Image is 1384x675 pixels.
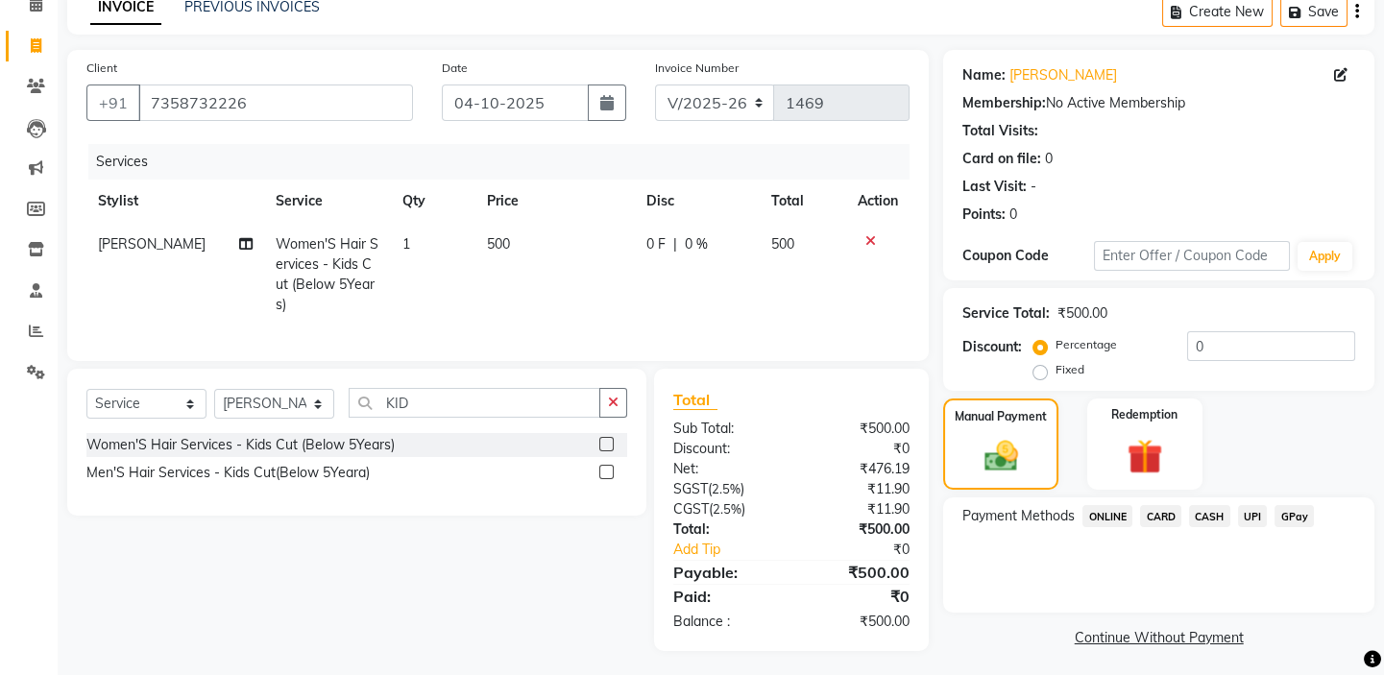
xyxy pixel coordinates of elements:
span: UPI [1238,505,1268,527]
div: Total Visits: [962,121,1038,141]
div: ₹0 [791,439,924,459]
div: 0 [1009,205,1017,225]
div: Sub Total: [659,419,791,439]
th: Action [846,180,910,223]
span: Total [673,390,717,410]
span: 2.5% [712,481,741,496]
button: +91 [86,84,140,121]
input: Search or Scan [349,388,600,418]
div: ₹11.90 [791,479,924,499]
div: ₹500.00 [791,419,924,439]
th: Disc [635,180,760,223]
label: Fixed [1056,361,1084,378]
a: [PERSON_NAME] [1009,65,1117,85]
span: Payment Methods [962,506,1075,526]
span: ONLINE [1082,505,1132,527]
div: Service Total: [962,303,1050,324]
div: Discount: [962,337,1022,357]
div: ₹0 [791,585,924,608]
span: CARD [1140,505,1181,527]
span: [PERSON_NAME] [98,235,206,253]
a: Continue Without Payment [947,628,1371,648]
div: No Active Membership [962,93,1355,113]
div: ( ) [659,479,791,499]
span: SGST [673,480,708,497]
div: ₹11.90 [791,499,924,519]
th: Total [760,180,846,223]
th: Service [264,180,391,223]
div: ₹500.00 [791,519,924,540]
div: ₹500.00 [1057,303,1107,324]
div: ₹476.19 [791,459,924,479]
span: 0 F [646,234,666,254]
span: | [673,234,677,254]
div: ₹500.00 [791,561,924,584]
label: Client [86,60,117,77]
div: Discount: [659,439,791,459]
div: Name: [962,65,1006,85]
button: Apply [1298,242,1352,271]
div: Total: [659,519,791,540]
a: Add Tip [659,540,813,560]
img: _gift.svg [1116,435,1174,479]
span: 0 % [685,234,708,254]
span: Women'S Hair Services - Kids Cut (Below 5Years) [276,235,378,313]
div: 0 [1045,149,1053,169]
th: Stylist [86,180,264,223]
input: Search by Name/Mobile/Email/Code [138,84,413,121]
div: Paid: [659,585,791,608]
div: ( ) [659,499,791,519]
span: CASH [1189,505,1230,527]
div: Men'S Hair Services - Kids Cut(Below 5Yeara) [86,463,370,483]
span: 2.5% [713,501,741,517]
span: CGST [673,500,709,518]
div: Card on file: [962,149,1041,169]
div: Membership: [962,93,1046,113]
input: Enter Offer / Coupon Code [1094,241,1290,271]
span: GPay [1275,505,1314,527]
label: Percentage [1056,336,1117,353]
label: Invoice Number [655,60,739,77]
div: ₹0 [813,540,924,560]
div: - [1031,177,1036,197]
th: Qty [391,180,475,223]
img: _cash.svg [974,437,1029,475]
div: Points: [962,205,1006,225]
div: Last Visit: [962,177,1027,197]
div: Net: [659,459,791,479]
div: Payable: [659,561,791,584]
span: 500 [771,235,794,253]
div: Women'S Hair Services - Kids Cut (Below 5Years) [86,435,395,455]
div: ₹500.00 [791,612,924,632]
div: Services [88,144,924,180]
label: Date [442,60,468,77]
span: 500 [487,235,510,253]
label: Redemption [1111,406,1178,423]
div: Coupon Code [962,246,1093,266]
div: Balance : [659,612,791,632]
th: Price [475,180,636,223]
span: 1 [402,235,410,253]
label: Manual Payment [955,408,1047,425]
